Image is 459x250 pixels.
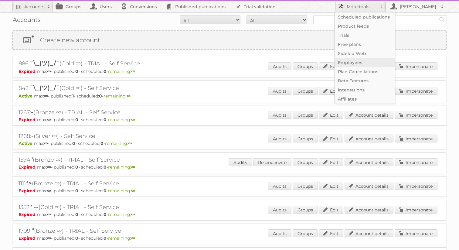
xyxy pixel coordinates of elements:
span: Expired [19,117,37,122]
span: remaining: [105,141,132,146]
a: Audits [268,206,291,214]
p: max: - published: - scheduled: - [19,141,440,146]
strong: ∞ [131,69,135,74]
a: Free plans [335,40,395,49]
a: Create new account [13,31,446,49]
p: max: - published: - scheduled: - [19,117,440,122]
strong: 0 [104,69,107,74]
p: max: - published: - scheduled: - [19,188,440,193]
a: More tools [335,1,386,12]
a: Account details [345,206,393,214]
strong: 0 [75,117,78,122]
p: max: - published: - scheduled: - [19,93,440,99]
span: remaining: [108,69,135,74]
p: max: - published: - scheduled: - [19,69,440,74]
strong: 0 [104,188,107,193]
a: Published publications [163,1,232,12]
h2: [PERSON_NAME] [398,4,438,10]
strong: 0 [99,93,102,99]
h2: 1267: (Bronze ∞) - TRIAL - Self Service [19,108,231,116]
a: Employees [335,58,395,67]
strong: ∞ [44,141,48,146]
a: Account details [345,182,393,190]
a: Groups [293,206,318,214]
a: Conversions [118,1,163,12]
a: Integrations [335,85,395,94]
span: remaining: [108,117,135,122]
a: Edit [319,135,343,142]
span: " [32,227,34,234]
a: Product feeds [335,22,395,31]
span: ' -- [31,203,39,211]
strong: ∞ [127,93,131,99]
a: Groups [293,111,318,119]
span: '> [27,180,32,187]
a: Impersonate [395,229,437,237]
p: max: - published: - scheduled: - [19,212,440,217]
strong: 0 [72,141,75,146]
a: Trial validation [232,1,282,12]
a: Edit [319,62,343,70]
a: Trials [335,31,395,40]
a: Edit [319,87,343,95]
span: - [31,108,33,116]
a: Impersonate [395,135,437,142]
h2: 1352: (Gold ∞) - TRIAL - Self Service [19,203,231,211]
a: Groups [53,1,87,12]
a: Impersonate [395,62,437,70]
a: Groups [293,182,318,190]
a: Edit [319,158,343,166]
strong: ∞ [47,164,51,170]
a: [PERSON_NAME] [386,1,447,12]
strong: 0 [75,235,78,241]
a: Audits [268,111,291,119]
a: Edit [319,206,343,214]
a: Impersonate [395,206,437,214]
strong: ∞ [131,235,135,241]
span: remaining: [104,93,131,99]
span: - [31,132,34,139]
a: Users [87,1,118,12]
a: Account details [345,135,393,142]
strong: ∞ [131,164,135,170]
span: ¯\_(ツ)_/¯ [30,84,59,91]
h2: 1111: (Bronze ∞) - TRIAL - Self Service [19,180,231,187]
span: remaining: [108,212,135,217]
a: Impersonate [395,158,437,166]
a: Groups [293,62,318,70]
strong: ∞ [47,117,51,122]
a: Account details [345,229,393,237]
p: max: - published: - scheduled: - [19,235,440,241]
span: Expired [19,188,37,193]
a: Impersonate [395,111,437,119]
strong: ∞ [47,69,51,74]
strong: 0 [75,69,78,74]
a: Account details [345,111,393,119]
strong: 0 [104,164,107,170]
strong: 1 [72,93,74,99]
strong: 0 [104,212,107,217]
a: Edit [319,229,343,237]
a: Accounts [12,1,53,12]
strong: ∞ [131,117,135,122]
strong: ∞ [44,93,48,99]
span: Expired [19,235,37,241]
a: Resend invite [253,158,291,166]
a: Groups [293,135,318,142]
h2: 886: (Gold ∞) - TRIAL - Self Service [19,59,231,68]
span: ' [32,156,33,163]
strong: 0 [75,212,78,217]
a: Beta Features [335,76,395,85]
strong: 0 [104,235,107,241]
a: Plan Cancellations [335,67,395,76]
input: Search [437,15,447,24]
a: Impersonate [395,87,437,95]
a: Groups [293,229,318,237]
strong: 0 [75,164,78,170]
h2: Accounts [24,4,44,10]
span: remaining: [108,164,135,170]
a: Sidekiq Web [335,49,395,58]
span: Expired [19,69,37,74]
a: Impersonate [395,182,437,190]
strong: ∞ [128,141,132,146]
